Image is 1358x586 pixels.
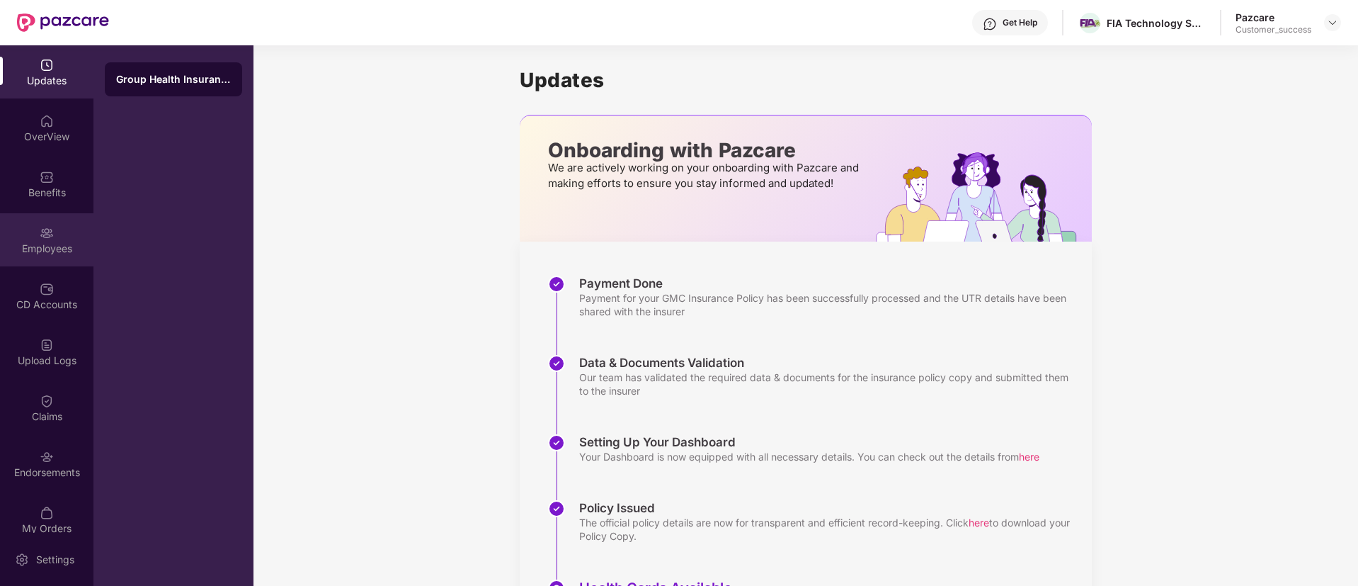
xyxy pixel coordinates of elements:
[520,68,1092,92] h1: Updates
[876,152,1092,242] img: hrOnboarding
[548,276,565,293] img: svg+xml;base64,PHN2ZyBpZD0iU3RlcC1Eb25lLTMyeDMyIiB4bWxucz0iaHR0cDovL3d3dy53My5vcmcvMjAwMC9zdmciIH...
[969,517,989,529] span: here
[579,434,1039,450] div: Setting Up Your Dashboard
[1080,19,1100,28] img: FIA%20logo.png
[1327,17,1338,28] img: svg+xml;base64,PHN2ZyBpZD0iRHJvcGRvd24tMzJ4MzIiIHhtbG5zPSJodHRwOi8vd3d3LnczLm9yZy8yMDAwL3N2ZyIgd2...
[15,553,29,567] img: svg+xml;base64,PHN2ZyBpZD0iU2V0dGluZy0yMHgyMCIgeG1sbnM9Imh0dHA6Ly93d3cudzMub3JnLzIwMDAvc3ZnIiB3aW...
[40,506,54,520] img: svg+xml;base64,PHN2ZyBpZD0iTXlfT3JkZXJzIiBkYXRhLW5hbWU9Ik15IE9yZGVycyIgeG1sbnM9Imh0dHA6Ly93d3cudz...
[40,338,54,352] img: svg+xml;base64,PHN2ZyBpZD0iVXBsb2FkX0xvZ3MiIGRhdGEtbmFtZT0iVXBsb2FkIExvZ3MiIHhtbG5zPSJodHRwOi8vd3...
[1003,17,1037,28] div: Get Help
[983,17,997,31] img: svg+xml;base64,PHN2ZyBpZD0iSGVscC0zMngzMiIgeG1sbnM9Imh0dHA6Ly93d3cudzMub3JnLzIwMDAvc3ZnIiB3aWR0aD...
[548,355,565,372] img: svg+xml;base64,PHN2ZyBpZD0iU3RlcC1Eb25lLTMyeDMyIiB4bWxucz0iaHR0cDovL3d3dy53My5vcmcvMjAwMC9zdmciIH...
[579,371,1078,398] div: Our team has validated the required data & documents for the insurance policy copy and submitted ...
[548,160,863,191] p: We are actively working on your onboarding with Pazcare and making efforts to ensure you stay inf...
[579,276,1078,291] div: Payment Done
[40,114,54,128] img: svg+xml;base64,PHN2ZyBpZD0iSG9tZSIgeG1sbnM9Imh0dHA6Ly93d3cudzMub3JnLzIwMDAvc3ZnIiB3aWR0aD0iMjAiIG...
[40,170,54,184] img: svg+xml;base64,PHN2ZyBpZD0iQmVuZWZpdHMiIHhtbG5zPSJodHRwOi8vd3d3LnczLm9yZy8yMDAwL3N2ZyIgd2lkdGg9Ij...
[548,500,565,517] img: svg+xml;base64,PHN2ZyBpZD0iU3RlcC1Eb25lLTMyeDMyIiB4bWxucz0iaHR0cDovL3d3dy53My5vcmcvMjAwMC9zdmciIH...
[17,13,109,32] img: New Pazcare Logo
[40,226,54,240] img: svg+xml;base64,PHN2ZyBpZD0iRW1wbG95ZWVzIiB4bWxucz0iaHR0cDovL3d3dy53My5vcmcvMjAwMC9zdmciIHdpZHRoPS...
[579,291,1078,318] div: Payment for your GMC Insurance Policy has been successfully processed and the UTR details have be...
[1236,24,1311,35] div: Customer_success
[548,144,863,157] p: Onboarding with Pazcare
[548,434,565,451] img: svg+xml;base64,PHN2ZyBpZD0iU3RlcC1Eb25lLTMyeDMyIiB4bWxucz0iaHR0cDovL3d3dy53My5vcmcvMjAwMC9zdmciIH...
[40,282,54,296] img: svg+xml;base64,PHN2ZyBpZD0iQ0RfQWNjb3VudHMiIGRhdGEtbmFtZT0iQ0QgQWNjb3VudHMiIHhtbG5zPSJodHRwOi8vd3...
[579,516,1078,543] div: The official policy details are now for transparent and efficient record-keeping. Click to downlo...
[579,500,1078,516] div: Policy Issued
[1107,16,1206,30] div: FIA Technology Services Private Limited
[116,72,231,86] div: Group Health Insurance
[579,355,1078,371] div: Data & Documents Validation
[1236,11,1311,24] div: Pazcare
[40,450,54,464] img: svg+xml;base64,PHN2ZyBpZD0iRW5kb3JzZW1lbnRzIiB4bWxucz0iaHR0cDovL3d3dy53My5vcmcvMjAwMC9zdmciIHdpZH...
[32,553,79,567] div: Settings
[40,58,54,72] img: svg+xml;base64,PHN2ZyBpZD0iVXBkYXRlZCIgeG1sbnM9Imh0dHA6Ly93d3cudzMub3JnLzIwMDAvc3ZnIiB3aWR0aD0iMj...
[1019,451,1039,463] span: here
[40,394,54,408] img: svg+xml;base64,PHN2ZyBpZD0iQ2xhaW0iIHhtbG5zPSJodHRwOi8vd3d3LnczLm9yZy8yMDAwL3N2ZyIgd2lkdGg9IjIwIi...
[579,450,1039,463] div: Your Dashboard is now equipped with all necessary details. You can check out the details from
